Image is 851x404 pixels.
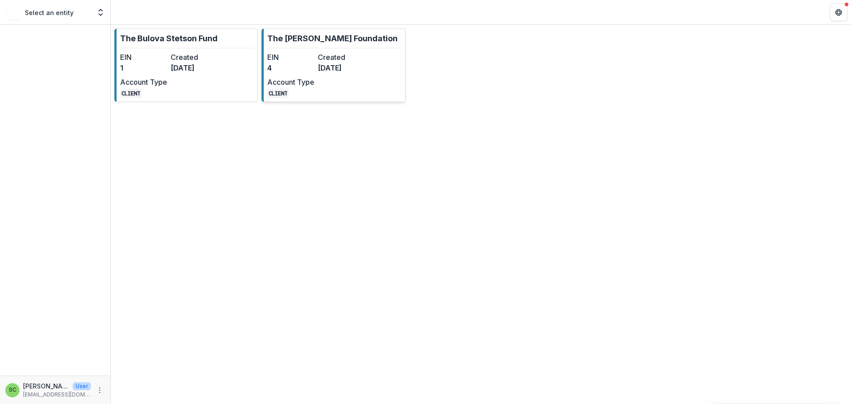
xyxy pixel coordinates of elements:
p: The Bulova Stetson Fund [120,32,218,44]
p: User [73,382,91,390]
dt: EIN [120,52,167,63]
code: CLIENT [267,89,289,98]
dd: [DATE] [318,63,365,73]
p: The [PERSON_NAME] Foundation [267,32,398,44]
dd: 1 [120,63,167,73]
p: [PERSON_NAME] [23,381,69,391]
dt: Account Type [120,77,167,87]
dt: Created [318,52,365,63]
button: Open entity switcher [94,4,107,21]
dt: EIN [267,52,314,63]
p: [EMAIL_ADDRESS][DOMAIN_NAME] [23,391,91,399]
button: Get Help [830,4,847,21]
dt: Created [171,52,218,63]
dd: 4 [267,63,314,73]
a: The Bulova Stetson FundEIN1Created[DATE]Account TypeCLIENT [114,28,258,102]
dd: [DATE] [171,63,218,73]
div: Sonia Cavalli [9,387,16,393]
a: The [PERSON_NAME] FoundationEIN4Created[DATE]Account TypeCLIENT [262,28,405,102]
button: More [94,385,105,396]
p: Select an entity [25,8,74,17]
dt: Account Type [267,77,314,87]
code: CLIENT [120,89,141,98]
img: Select an entity [7,5,21,20]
